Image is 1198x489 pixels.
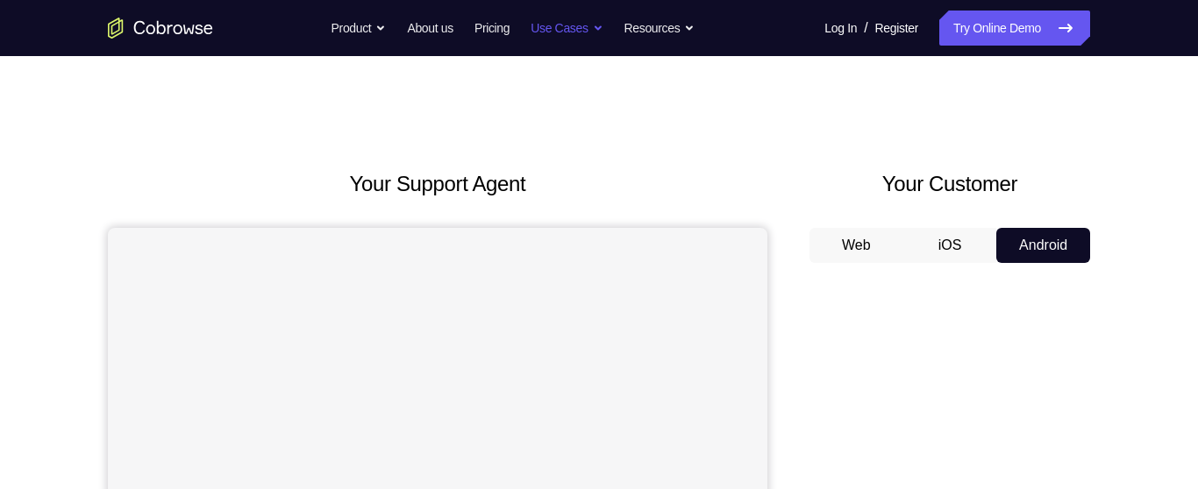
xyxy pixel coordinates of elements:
h2: Your Support Agent [108,168,767,200]
button: Resources [624,11,695,46]
a: Go to the home page [108,18,213,39]
a: Try Online Demo [939,11,1090,46]
h2: Your Customer [809,168,1090,200]
a: Register [875,11,918,46]
a: About us [407,11,453,46]
span: / [864,18,867,39]
button: Product [332,11,387,46]
button: Web [809,228,903,263]
button: Android [996,228,1090,263]
button: Use Cases [531,11,603,46]
button: iOS [903,228,997,263]
a: Pricing [474,11,510,46]
a: Log In [824,11,857,46]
